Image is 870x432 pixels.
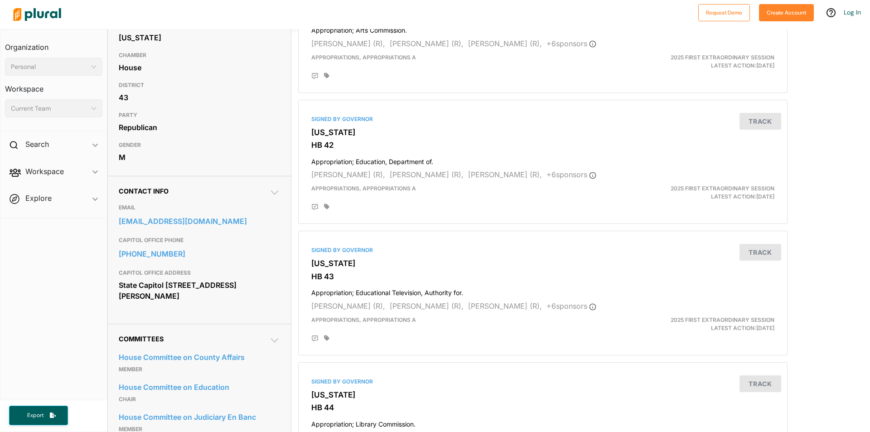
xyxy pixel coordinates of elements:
h3: HB 44 [311,403,774,412]
a: Log In [844,8,861,16]
h4: Appropriation; Education, Department of. [311,154,774,166]
h3: DISTRICT [119,80,280,91]
span: Committees [119,335,164,343]
div: Latest Action: [DATE] [622,184,781,201]
span: 2025 First Extraordinary Session [671,185,774,192]
span: [PERSON_NAME] (R), [468,39,542,48]
div: Signed by Governor [311,246,774,254]
a: Request Demo [698,7,750,17]
div: Add Position Statement [311,204,319,211]
span: Export [21,412,50,419]
span: [PERSON_NAME] (R), [311,39,385,48]
h3: CAPITOL OFFICE ADDRESS [119,267,280,278]
h3: [US_STATE] [311,128,774,137]
div: Signed by Governor [311,115,774,123]
div: Add tags [324,335,329,341]
div: 43 [119,91,280,104]
span: + 6 sponsor s [546,301,596,311]
div: Latest Action: [DATE] [622,316,781,332]
div: Add tags [324,204,329,210]
button: Track [739,244,781,261]
h2: Search [25,139,49,149]
a: House Committee on County Affairs [119,350,280,364]
div: M [119,150,280,164]
p: Chair [119,394,280,405]
h3: Organization [5,34,102,54]
div: [US_STATE] [119,31,280,44]
h3: CHAMBER [119,50,280,61]
div: Republican [119,121,280,134]
div: Personal [11,62,87,72]
span: [PERSON_NAME] (R), [390,301,464,311]
span: [PERSON_NAME] (R), [311,301,385,311]
span: [PERSON_NAME] (R), [468,170,542,179]
h3: HB 42 [311,141,774,150]
a: [EMAIL_ADDRESS][DOMAIN_NAME] [119,214,280,228]
div: House [119,61,280,74]
div: Add Position Statement [311,335,319,342]
p: Member [119,364,280,375]
span: 2025 First Extraordinary Session [671,316,774,323]
span: + 6 sponsor s [546,39,596,48]
a: Create Account [759,7,814,17]
a: House Committee on Judiciary En Banc [119,410,280,424]
div: Latest Action: [DATE] [622,53,781,70]
button: Export [9,406,68,425]
span: [PERSON_NAME] (R), [390,39,464,48]
div: Add tags [324,73,329,79]
span: [PERSON_NAME] (R), [390,170,464,179]
div: Add Position Statement [311,73,319,80]
div: Signed by Governor [311,378,774,386]
h3: CAPITOL OFFICE PHONE [119,235,280,246]
span: Appropriations, Appropriations A [311,185,416,192]
h4: Appropriation; Educational Television, Authority for. [311,285,774,297]
span: 2025 First Extraordinary Session [671,54,774,61]
h3: GENDER [119,140,280,150]
span: + 6 sponsor s [546,170,596,179]
span: Contact Info [119,187,169,195]
h3: PARTY [119,110,280,121]
div: State Capitol [STREET_ADDRESS][PERSON_NAME] [119,278,280,303]
span: Appropriations, Appropriations A [311,54,416,61]
h3: Workspace [5,76,102,96]
div: Current Team [11,104,87,113]
h3: EMAIL [119,202,280,213]
button: Track [739,375,781,392]
h4: Appropriation; Library Commission. [311,416,774,428]
h3: [US_STATE] [311,390,774,399]
button: Request Demo [698,4,750,21]
span: [PERSON_NAME] (R), [468,301,542,311]
a: [PHONE_NUMBER] [119,247,280,261]
h3: [US_STATE] [311,259,774,268]
a: House Committee on Education [119,380,280,394]
h3: HB 43 [311,272,774,281]
button: Track [739,113,781,130]
span: Appropriations, Appropriations A [311,316,416,323]
span: [PERSON_NAME] (R), [311,170,385,179]
button: Create Account [759,4,814,21]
